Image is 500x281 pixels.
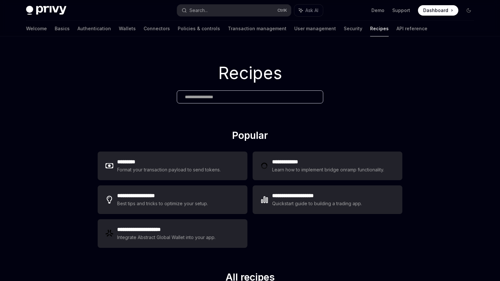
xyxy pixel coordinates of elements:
button: Ask AI [294,5,323,16]
a: Wallets [119,21,136,36]
div: Best tips and tricks to optimize your setup. [117,200,208,207]
a: Demo [371,7,384,14]
div: Learn how to implement bridge onramp functionality. [272,166,384,174]
div: Search... [189,7,208,14]
a: Security [344,21,362,36]
button: Search...CtrlK [177,5,291,16]
h2: Popular [98,129,402,144]
a: Recipes [370,21,389,36]
a: API reference [396,21,427,36]
a: Authentication [77,21,111,36]
div: Quickstart guide to building a trading app. [272,200,362,207]
button: Toggle dark mode [464,5,474,16]
a: Basics [55,21,70,36]
a: **** ****Format your transaction payload to send tokens. [98,152,247,180]
span: Dashboard [423,7,448,14]
div: Format your transaction payload to send tokens. [117,166,221,174]
a: Transaction management [228,21,286,36]
a: **** **** ***Learn how to implement bridge onramp functionality. [253,152,402,180]
div: Integrate Abstract Global Wallet into your app. [117,234,215,241]
span: Ctrl K [277,8,287,13]
a: Dashboard [418,5,458,16]
a: Policies & controls [178,21,220,36]
a: Connectors [144,21,170,36]
a: User management [294,21,336,36]
span: Ask AI [305,7,318,14]
img: dark logo [26,6,66,15]
a: Welcome [26,21,47,36]
a: Support [392,7,410,14]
